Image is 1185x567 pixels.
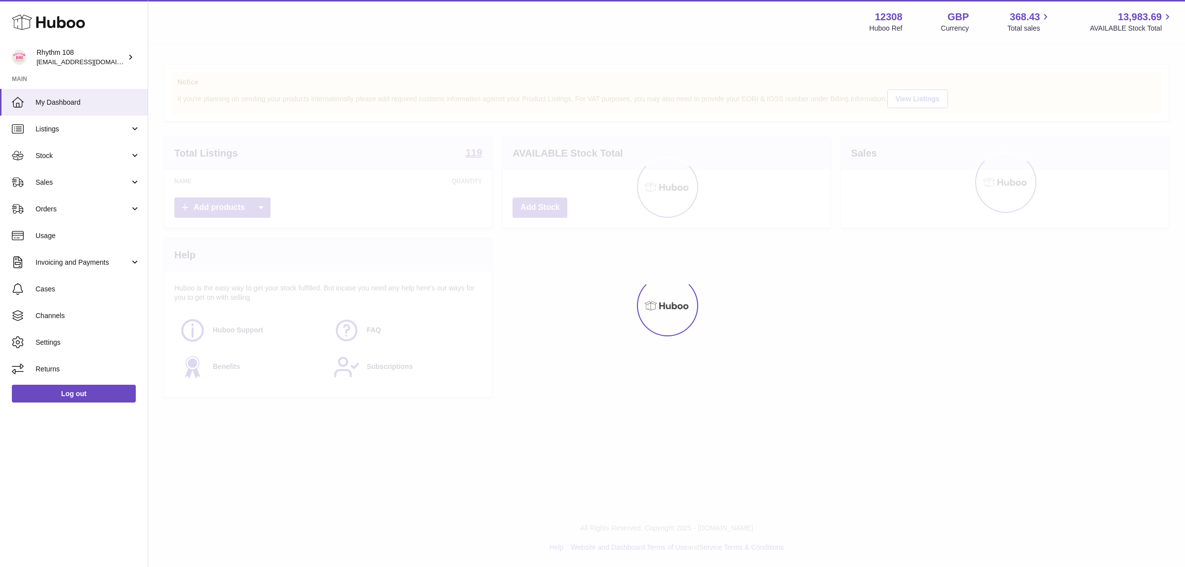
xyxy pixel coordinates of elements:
span: 368.43 [1010,10,1040,24]
strong: GBP [948,10,969,24]
span: Usage [36,231,140,241]
a: 13,983.69 AVAILABLE Stock Total [1090,10,1173,33]
div: Currency [941,24,969,33]
img: orders@rhythm108.com [12,50,27,65]
span: Returns [36,364,140,374]
span: Settings [36,338,140,347]
span: Total sales [1007,24,1051,33]
a: Log out [12,385,136,403]
span: Invoicing and Payments [36,258,130,267]
div: Huboo Ref [869,24,903,33]
strong: 12308 [875,10,903,24]
span: 13,983.69 [1118,10,1162,24]
span: Sales [36,178,130,187]
span: My Dashboard [36,98,140,107]
span: [EMAIL_ADDRESS][DOMAIN_NAME] [37,58,145,66]
span: Stock [36,151,130,161]
div: Rhythm 108 [37,48,125,67]
span: Cases [36,284,140,294]
span: Listings [36,124,130,134]
span: AVAILABLE Stock Total [1090,24,1173,33]
a: 368.43 Total sales [1007,10,1051,33]
span: Orders [36,204,130,214]
span: Channels [36,311,140,321]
